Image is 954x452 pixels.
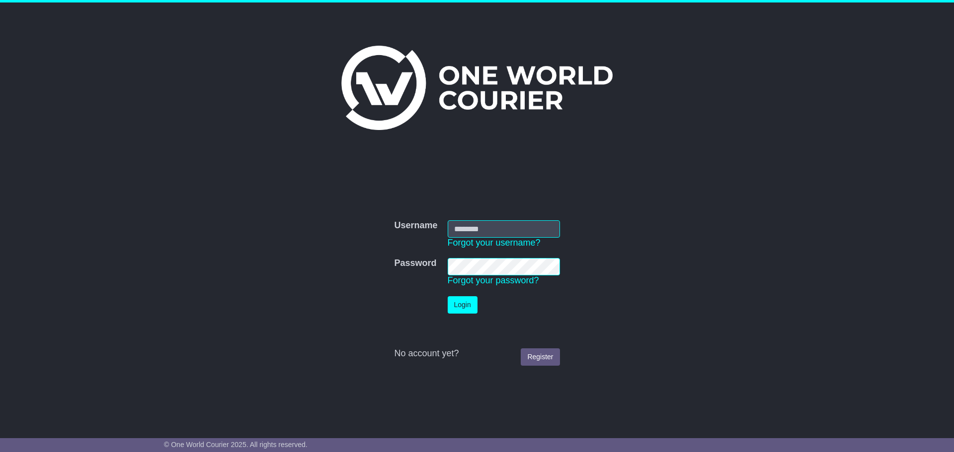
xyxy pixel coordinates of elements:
a: Register [521,348,559,366]
a: Forgot your password? [448,275,539,285]
button: Login [448,296,477,314]
label: Username [394,220,437,231]
a: Forgot your username? [448,238,541,248]
div: No account yet? [394,348,559,359]
label: Password [394,258,436,269]
span: © One World Courier 2025. All rights reserved. [164,441,308,449]
img: One World [341,46,613,130]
